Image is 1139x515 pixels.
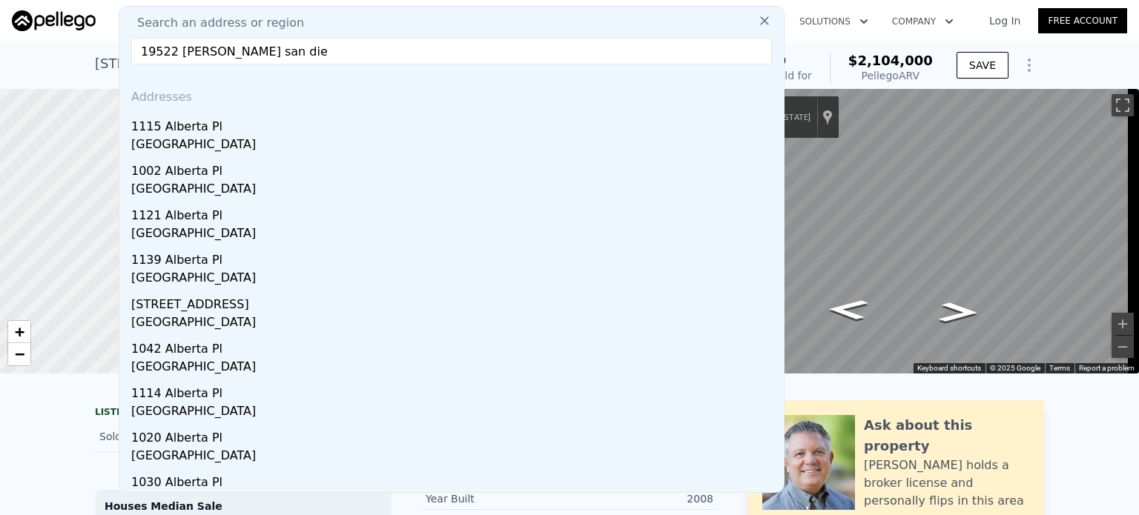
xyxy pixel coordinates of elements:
div: Street View [679,89,1139,373]
button: SAVE [957,52,1008,79]
div: Map [679,89,1139,373]
div: [PERSON_NAME] holds a broker license and personally flips in this area [864,456,1029,510]
button: Toggle fullscreen view [1112,94,1134,116]
div: [GEOGRAPHIC_DATA] [131,180,778,201]
div: 1002 Alberta Pl [131,156,778,180]
a: Log In [971,13,1038,28]
a: Report a problem [1079,364,1135,372]
span: Search an address or region [125,14,304,32]
div: 1121 Alberta Pl [131,201,778,225]
img: Pellego [12,10,96,31]
div: 1114 Alberta Pl [131,379,778,402]
button: Show Options [1014,50,1044,80]
div: 1030 Alberta Pl [131,468,778,491]
div: LISTING & SALE HISTORY [95,406,392,421]
div: Houses Median Sale [105,499,382,514]
span: $2,104,000 [848,53,933,68]
a: Free Account [1038,8,1127,33]
div: [GEOGRAPHIC_DATA] [131,225,778,245]
span: − [15,345,24,363]
input: Enter an address, city, region, neighborhood or zip code [131,38,772,64]
path: Go West, Monterey Ridge Dr [810,295,885,325]
div: 2008 [569,491,713,506]
span: + [15,322,24,341]
span: © 2025 Google [990,364,1040,372]
a: Zoom in [8,321,30,343]
div: [GEOGRAPHIC_DATA] [131,358,778,379]
div: Sold [99,427,231,446]
div: 1042 Alberta Pl [131,334,778,358]
button: Solutions [788,8,880,35]
div: 1115 Alberta Pl [131,112,778,136]
div: Pellego ARV [848,68,933,83]
button: Zoom out [1112,336,1134,358]
path: Go East, Monterey Ridge Dr [922,298,995,328]
button: Zoom in [1112,313,1134,335]
div: [STREET_ADDRESS] [131,290,778,313]
a: Terms (opens in new tab) [1049,364,1070,372]
div: Off Market, last sold for [690,68,812,83]
a: Show location on map [822,109,833,125]
div: [GEOGRAPHIC_DATA] [131,491,778,512]
div: Addresses [125,76,778,112]
div: [STREET_ADDRESS] , [GEOGRAPHIC_DATA] , CA 92127 [95,53,450,74]
div: [GEOGRAPHIC_DATA] [131,313,778,334]
div: [GEOGRAPHIC_DATA] [131,269,778,290]
div: Ask about this property [864,415,1029,456]
button: Keyboard shortcuts [917,363,981,373]
div: 1020 Alberta Pl [131,423,778,447]
div: [GEOGRAPHIC_DATA] [131,402,778,423]
div: [GEOGRAPHIC_DATA] [131,447,778,468]
div: [GEOGRAPHIC_DATA] [131,136,778,156]
button: Company [880,8,965,35]
a: Zoom out [8,343,30,365]
div: Year Built [426,491,569,506]
div: 1139 Alberta Pl [131,245,778,269]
